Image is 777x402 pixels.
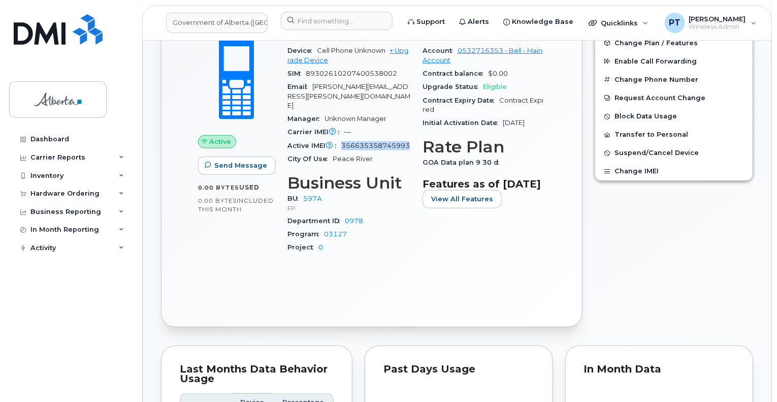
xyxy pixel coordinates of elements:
[584,364,735,375] div: In Month Data
[198,197,237,204] span: 0.00 Bytes
[239,183,260,191] span: used
[287,83,312,90] span: Email
[581,13,656,33] div: Quicklinks
[423,70,488,77] span: Contract balance
[468,17,489,27] span: Alerts
[423,26,545,44] h3: Carrier Details
[595,89,753,107] button: Request Account Change
[344,128,351,136] span: —
[287,204,410,212] p: FP
[180,364,334,384] div: Last Months Data Behavior Usage
[287,128,344,136] span: Carrier IMEI
[317,47,385,54] span: Cell Phone Unknown
[324,230,347,238] a: 03127
[341,142,410,149] span: 356635358745993
[423,83,483,90] span: Upgrade Status
[483,83,507,90] span: Eligible
[325,115,386,122] span: Unknown Manager
[306,70,397,77] span: 89302610207400538002
[595,162,753,180] button: Change IMEI
[595,71,753,89] button: Change Phone Number
[503,119,525,127] span: [DATE]
[287,26,410,44] h3: Device Details
[318,243,323,251] a: 0
[287,115,325,122] span: Manager
[287,155,333,163] span: City Of Use
[287,174,410,192] h3: Business Unit
[333,155,373,163] span: Peace River
[416,17,445,27] span: Support
[595,144,753,162] button: Suspend/Cancel Device
[287,230,324,238] span: Program
[689,23,746,31] span: Wireless Admin
[614,57,697,65] span: Enable Call Forwarding
[423,47,458,54] span: Account
[512,17,573,27] span: Knowledge Base
[452,12,496,32] a: Alerts
[595,52,753,71] button: Enable Call Forwarding
[287,70,306,77] span: SIM
[423,178,545,190] h3: Features as of [DATE]
[595,107,753,126] button: Block Data Usage
[614,39,698,47] span: Change Plan / Features
[658,13,764,33] div: Penny Tse
[669,17,681,29] span: PT
[423,97,543,113] span: Contract Expired
[614,149,699,157] span: Suspend/Cancel Device
[287,195,303,202] span: BU
[595,34,753,52] button: Change Plan / Features
[287,83,410,109] span: [PERSON_NAME][EMAIL_ADDRESS][PERSON_NAME][DOMAIN_NAME]
[198,184,239,191] span: 0.00 Bytes
[423,97,499,104] span: Contract Expiry Date
[431,194,493,204] span: View All Features
[423,119,503,127] span: Initial Activation Date
[214,161,267,170] span: Send Message
[287,243,318,251] span: Project
[689,15,746,23] span: [PERSON_NAME]
[287,47,317,54] span: Device
[303,195,321,202] a: 597A
[601,19,638,27] span: Quicklinks
[423,190,502,208] button: View All Features
[595,126,753,144] button: Transfer to Personal
[198,157,276,175] button: Send Message
[423,47,542,64] a: 0532716353 - Bell - Main Account
[287,47,408,64] a: + Upgrade Device
[166,13,268,33] a: Government of Alberta (GOA)
[345,217,363,225] a: 0978
[401,12,452,32] a: Support
[287,142,341,149] span: Active IMEI
[383,364,534,375] div: Past Days Usage
[281,12,393,30] input: Find something...
[210,137,232,146] span: Active
[423,138,545,156] h3: Rate Plan
[287,217,345,225] span: Department ID
[488,70,508,77] span: $0.00
[423,159,504,166] span: GOA Data plan 9 30 d
[496,12,580,32] a: Knowledge Base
